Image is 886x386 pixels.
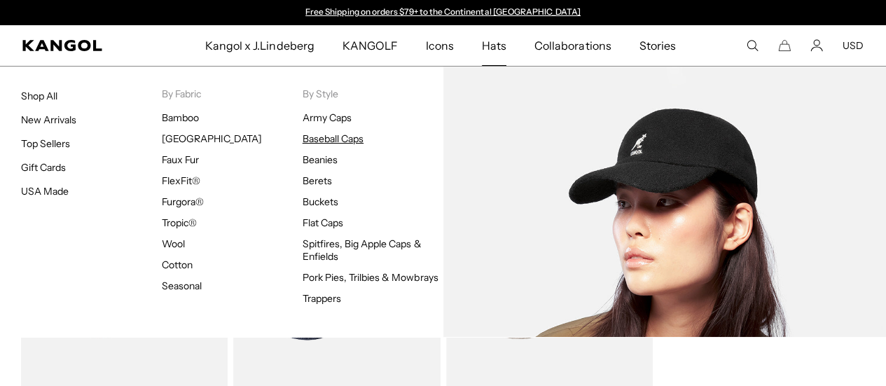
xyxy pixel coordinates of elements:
button: USD [843,39,864,52]
a: Kangol [22,40,135,51]
a: Seasonal [162,280,202,292]
a: Kangol x J.Lindeberg [191,25,328,66]
a: Tropic® [162,216,197,229]
a: New Arrivals [21,113,76,126]
span: Collaborations [534,25,611,66]
a: Cotton [162,259,193,271]
a: Beanies [303,153,338,166]
a: Shop All [21,90,57,102]
p: By Style [303,88,443,100]
a: Hats [468,25,520,66]
div: 1 of 2 [299,7,588,18]
a: Stories [625,25,689,66]
button: Cart [778,39,791,52]
a: Bamboo [162,111,199,124]
a: KANGOLF [328,25,412,66]
span: Hats [482,25,506,66]
div: Announcement [299,7,588,18]
a: Icons [412,25,468,66]
span: Icons [426,25,454,66]
slideshow-component: Announcement bar [299,7,588,18]
a: Baseball Caps [303,132,364,145]
summary: Search here [746,39,759,52]
span: Stories [639,25,675,66]
span: KANGOLF [342,25,398,66]
a: Furgora® [162,195,204,208]
a: Account [810,39,823,52]
a: Faux Fur [162,153,199,166]
a: Army Caps [303,111,352,124]
a: Berets [303,174,332,187]
a: Free Shipping on orders $79+ to the Continental [GEOGRAPHIC_DATA] [305,6,581,17]
a: Top Sellers [21,137,70,150]
p: By Fabric [162,88,303,100]
a: Gift Cards [21,161,66,174]
a: USA Made [21,185,69,198]
a: Spitfires, Big Apple Caps & Enfields [303,237,422,263]
a: Buckets [303,195,338,208]
a: Flat Caps [303,216,343,229]
a: [GEOGRAPHIC_DATA] [162,132,262,145]
span: Kangol x J.Lindeberg [205,25,314,66]
a: Trappers [303,292,341,305]
a: FlexFit® [162,174,200,187]
a: Wool [162,237,185,250]
a: Collaborations [520,25,625,66]
a: Pork Pies, Trilbies & Mowbrays [303,271,438,284]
